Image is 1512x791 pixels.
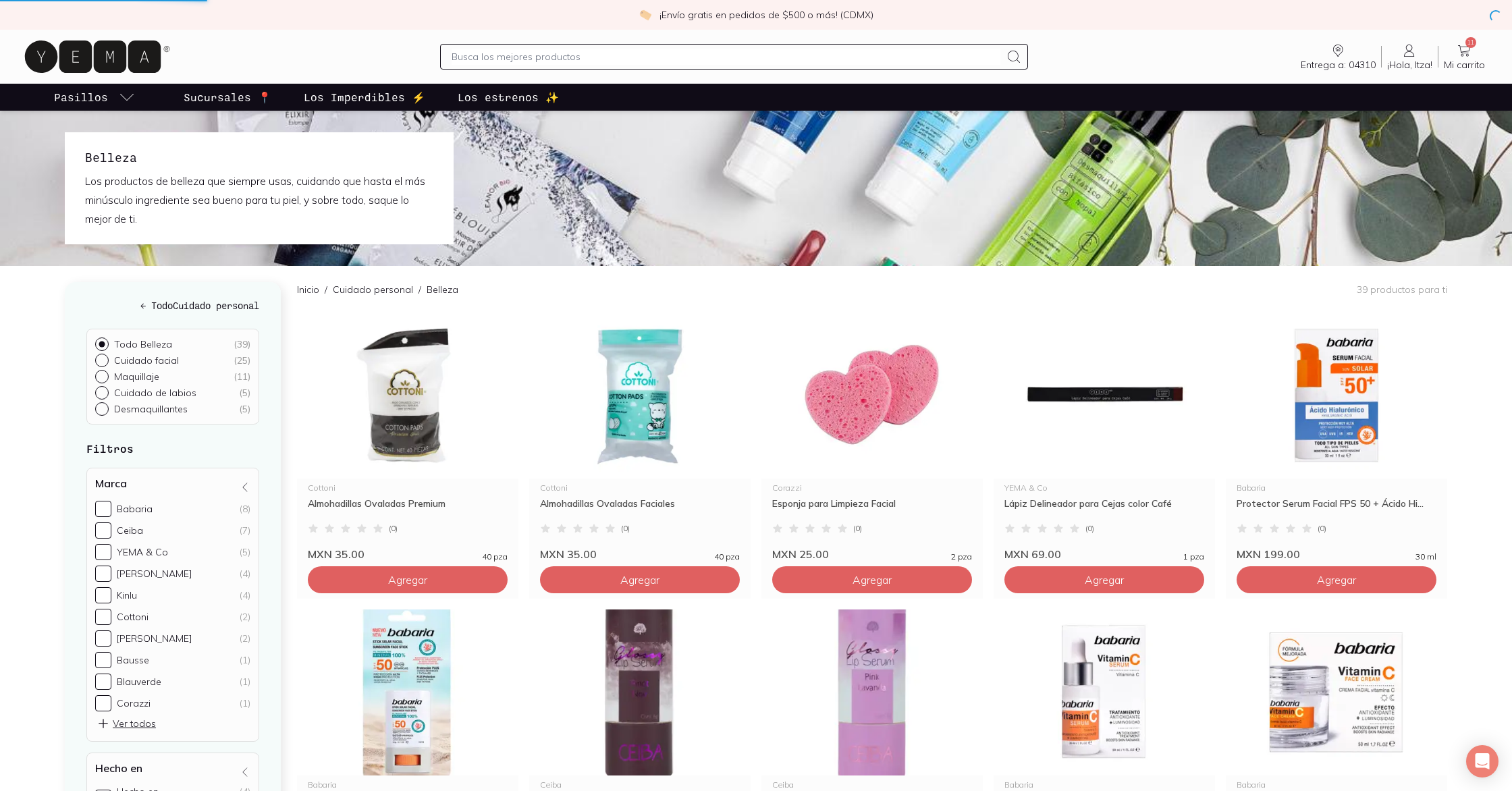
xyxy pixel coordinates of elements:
[297,312,518,479] img: 34227 Almohadillas Premium Ovaldas Cottoni
[114,371,159,383] p: Maquillaje
[51,84,138,111] a: pasillo-todos-link
[1004,566,1204,593] button: Agregar
[714,553,740,561] span: 40 pza
[994,312,1215,479] img: 34095 Lápiz Delineador para Cejas
[95,476,127,490] h4: Marca
[1466,745,1498,778] div: Open Intercom Messenger
[1382,43,1438,71] a: ¡Hola, Itza!
[239,387,250,399] div: ( 5 )
[117,568,192,580] div: [PERSON_NAME]
[240,524,250,537] div: (7)
[240,632,250,645] div: (2)
[297,609,518,775] img: 34070 protector solar en stick babaria
[308,547,364,561] span: MXN 35.00
[1237,547,1300,561] span: MXN 199.00
[1237,484,1436,492] div: Babaria
[240,546,250,558] div: (5)
[95,566,111,582] input: [PERSON_NAME](4)
[458,89,559,105] p: Los estrenos ✨
[761,312,983,561] a: 34225 Esponja facial Limpieza Corazon CorazziCorazziEsponja para Limpieza Facial(0)MXN 25.002 pza
[761,312,983,479] img: 34225 Esponja facial Limpieza Corazon Corazzi
[1237,497,1436,522] div: Protector Serum Facial FPS 50 + Ácido Hi...
[95,609,111,625] input: Cottoni(2)
[333,283,413,296] a: Cuidado personal
[1085,524,1094,533] span: ( 0 )
[319,283,333,296] span: /
[1004,497,1204,522] div: Lápiz Delineador para Cejas color Café
[117,524,143,537] div: Ceiba
[994,609,1215,775] img: 33823 Serum Vitamina C
[621,524,630,533] span: ( 0 )
[117,589,137,601] div: Kinlu
[86,468,259,742] div: Marca
[540,781,740,789] div: Ceiba
[114,403,188,415] p: Desmaquillantes
[240,503,250,515] div: (8)
[455,84,562,111] a: Los estrenos ✨
[95,652,111,668] input: Bausse(1)
[86,298,259,312] a: ← TodoCuidado personal
[772,566,972,593] button: Agregar
[772,547,829,561] span: MXN 25.00
[95,630,111,647] input: [PERSON_NAME](2)
[1444,59,1485,71] span: Mi carrito
[1465,37,1476,48] span: 11
[85,171,433,228] p: Los productos de belleza que siempre usas, cuidando que hasta el más minúsculo ingrediente sea bu...
[482,553,508,561] span: 40 pza
[1318,524,1326,533] span: ( 0 )
[620,573,659,587] span: Agregar
[308,781,508,789] div: Babaria
[95,695,111,711] input: Corazzi(1)
[1237,781,1436,789] div: Babaria
[184,89,271,105] p: Sucursales 📍
[117,503,153,515] div: Babaria
[540,547,597,561] span: MXN 35.00
[427,283,458,296] p: Belleza
[240,697,250,709] div: (1)
[181,84,274,111] a: Sucursales 📍
[114,387,196,399] p: Cuidado de labios
[540,484,740,492] div: Cottoni
[308,566,508,593] button: Agregar
[95,522,111,539] input: Ceiba(7)
[772,484,972,492] div: Corazzi
[117,654,149,666] div: Bausse
[114,338,172,350] p: Todo Belleza
[1295,43,1381,71] a: Entrega a: 04310
[95,587,111,603] input: Kinlu(4)
[529,312,751,479] img: 34226 Almohadillas Faciales Ovaladas Cottoni
[117,611,148,623] div: Cottoni
[117,632,192,645] div: [PERSON_NAME]
[240,676,250,688] div: (1)
[240,568,250,580] div: (4)
[951,553,972,561] span: 2 pza
[639,9,651,21] img: check
[308,484,508,492] div: Cottoni
[54,89,108,105] p: Pasillos
[297,283,319,296] a: Inicio
[304,89,425,105] p: Los Imperdibles ⚡️
[95,674,111,690] input: Blauverde(1)
[452,49,1000,65] input: Busca los mejores productos
[240,611,250,623] div: (2)
[1237,566,1436,593] button: Agregar
[114,354,179,366] p: Cuidado facial
[95,761,142,775] h4: Hecho en
[853,573,892,587] span: Agregar
[413,283,427,296] span: /
[234,354,250,366] div: ( 25 )
[772,781,972,789] div: Ceiba
[239,403,250,415] div: ( 5 )
[1085,573,1124,587] span: Agregar
[308,497,508,522] div: Almohadillas Ovaladas Premium
[540,566,740,593] button: Agregar
[1004,781,1204,789] div: Babaria
[234,338,250,350] div: ( 39 )
[994,312,1215,561] a: 34095 Lápiz Delineador para CejasYEMA & CoLápiz Delineador para Cejas color Café(0)MXN 69.001 pza
[772,497,972,522] div: Esponja para Limpieza Facial
[97,717,156,730] span: Ver todos
[301,84,428,111] a: Los Imperdibles ⚡️
[1226,609,1447,775] img: 33822 Crema Facial Vitamina C
[117,546,168,558] div: YEMA & Co
[95,544,111,560] input: YEMA & Co(5)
